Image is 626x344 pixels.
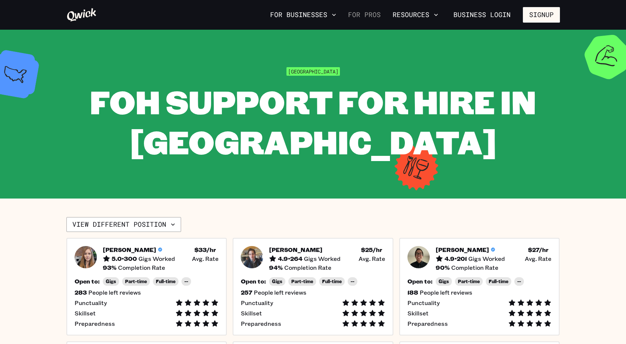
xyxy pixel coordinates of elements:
button: For Businesses [267,9,339,21]
h5: [PERSON_NAME] [103,246,156,253]
button: Signup [523,7,560,23]
h5: Open to: [75,278,100,285]
span: Avg. Rate [358,255,385,262]
span: FOH Support for Hire in [GEOGRAPHIC_DATA] [90,80,536,163]
span: Preparedness [241,320,281,327]
h5: 90 % [436,264,450,271]
span: Gigs [439,279,449,284]
img: Pro headshot [241,246,263,268]
button: Pro headshot[PERSON_NAME]5.0•300Gigs Worked$33/hr Avg. Rate93%Completion RateOpen to:GigsPart-tim... [66,238,227,335]
h5: 283 [75,289,87,296]
span: Gigs Worked [138,255,175,262]
span: Part-time [458,279,480,284]
h5: [PERSON_NAME] [436,246,489,253]
span: Avg. Rate [525,255,551,262]
h5: $ 27 /hr [528,246,548,253]
span: Skillset [75,309,96,317]
span: -- [351,279,354,284]
span: Part-time [125,279,147,284]
span: Gigs [272,279,282,284]
span: Completion Rate [284,264,331,271]
span: Gigs [106,279,116,284]
img: Pro headshot [75,246,97,268]
h5: Open to: [241,278,266,285]
h5: 94 % [269,264,283,271]
span: -- [184,279,188,284]
h5: 4.9 • 264 [278,255,302,262]
span: Punctuality [241,299,273,307]
span: Gigs Worked [304,255,341,262]
h5: $ 33 /hr [194,246,216,253]
span: Part-time [291,279,313,284]
a: Business Login [447,7,517,23]
button: View different position [66,217,181,232]
span: Skillset [241,309,262,317]
span: People left reviews [420,289,472,296]
span: Preparedness [75,320,115,327]
h5: 188 [407,289,418,296]
img: Pro headshot [407,246,430,268]
h5: [PERSON_NAME] [269,246,322,253]
span: Completion Rate [451,264,498,271]
span: [GEOGRAPHIC_DATA] [286,67,340,76]
span: People left reviews [88,289,141,296]
span: Punctuality [75,299,107,307]
h5: Open to: [407,278,433,285]
h5: 4.9 • 201 [445,255,467,262]
span: Punctuality [407,299,440,307]
h5: 257 [241,289,252,296]
span: Avg. Rate [192,255,219,262]
span: People left reviews [254,289,307,296]
h5: 93 % [103,264,117,271]
span: Full-time [489,279,508,284]
a: For Pros [345,9,384,21]
h5: $ 25 /hr [361,246,382,253]
button: Resources [390,9,441,21]
span: Gigs Worked [468,255,505,262]
h5: 5.0 • 300 [112,255,137,262]
button: Pro headshot[PERSON_NAME]4.9•264Gigs Worked$25/hr Avg. Rate94%Completion RateOpen to:GigsPart-tim... [233,238,393,335]
span: Full-time [322,279,342,284]
span: Preparedness [407,320,448,327]
span: Completion Rate [118,264,165,271]
span: -- [517,279,521,284]
button: Pro headshot[PERSON_NAME]4.9•201Gigs Worked$27/hr Avg. Rate90%Completion RateOpen to:GigsPart-tim... [399,238,560,335]
span: Full-time [156,279,176,284]
span: Skillset [407,309,429,317]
